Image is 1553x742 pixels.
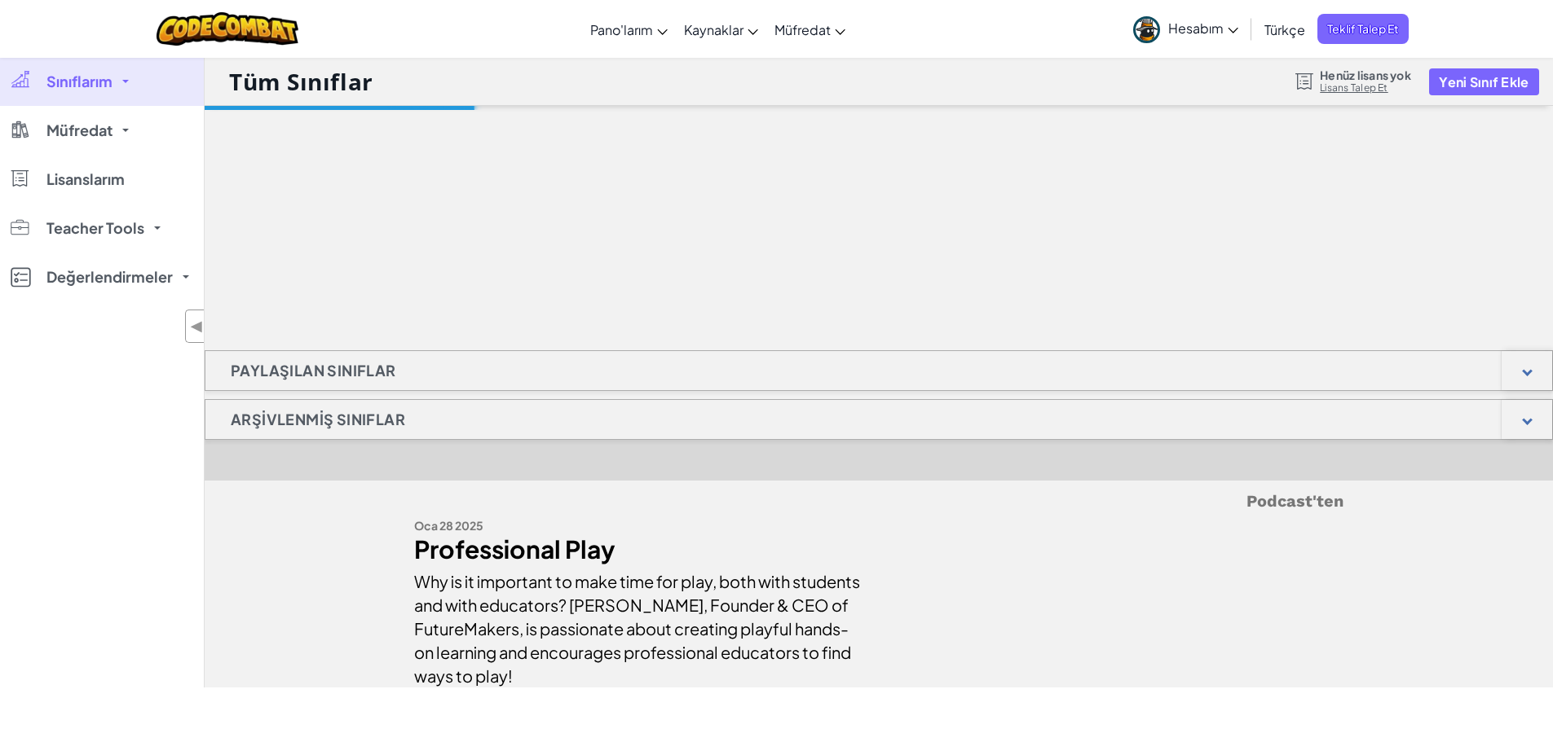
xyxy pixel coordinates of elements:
[414,561,867,687] div: Why is it important to make time for play, both with students and with educators? [PERSON_NAME], ...
[46,74,113,89] span: Sınıflarım
[414,538,867,561] div: Professional Play
[46,123,113,138] span: Müfredat
[205,399,430,440] h1: Arşivlenmiş Sınıflar
[46,270,173,284] span: Değerlendirmeler
[1264,21,1305,38] span: Türkçe
[1125,3,1246,55] a: Hesabım
[205,350,421,391] h1: Paylaşılan Sınıflar
[590,21,653,38] span: Pano'larım
[229,66,373,97] h1: Tüm Sınıflar
[766,7,854,51] a: Müfredat
[1317,14,1409,44] a: Teklif Talep Et
[1320,81,1411,94] a: Lisans Talep Et
[414,489,1343,514] h5: Podcast'ten
[46,221,144,235] span: Teacher Tools
[1429,68,1538,95] button: Yeni Sınıf Ekle
[1256,7,1313,51] a: Türkçe
[46,172,125,187] span: Lisanslarım
[414,514,867,538] div: Oca 28 2025
[157,12,299,46] img: CodeCombat logo
[1168,20,1238,37] span: Hesabım
[1133,16,1160,43] img: avatar
[774,21,831,38] span: Müfredat
[190,314,204,338] span: ◀
[1320,68,1411,81] span: Henüz lisans yok
[676,7,766,51] a: Kaynaklar
[582,7,676,51] a: Pano'larım
[684,21,743,38] span: Kaynaklar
